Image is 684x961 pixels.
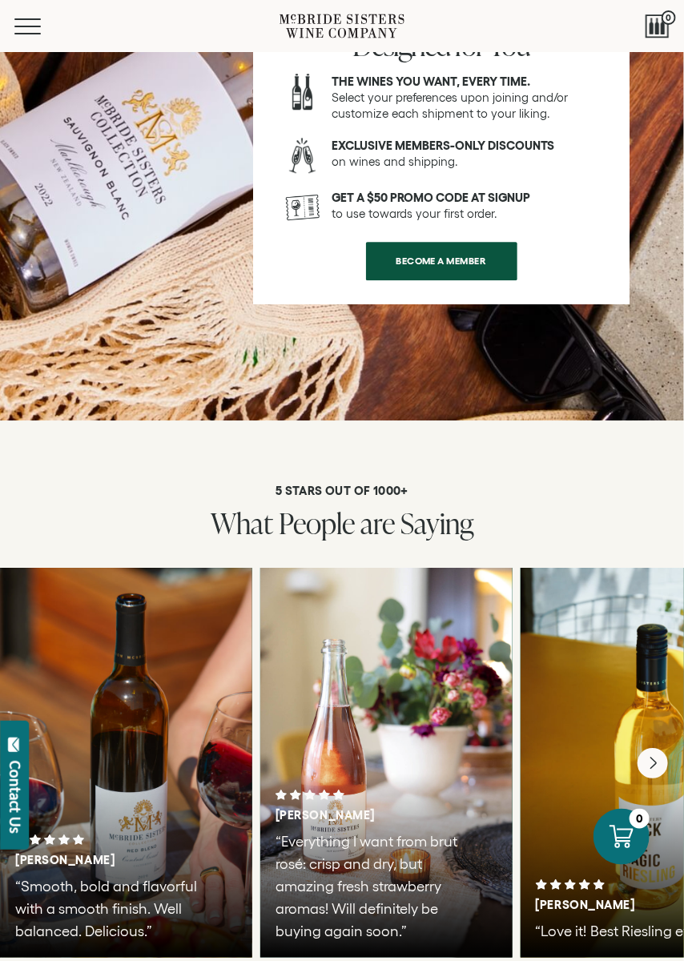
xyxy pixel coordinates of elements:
span: BECOME A MEMBER [376,245,506,276]
span: People [279,503,355,543]
strong: GET A $50 PROMO CODE AT SIGNUP [332,191,531,204]
a: BECOME A MEMBER [366,242,517,280]
p: to use towards your first order. [332,190,597,222]
div: Contact Us [7,761,23,834]
span: Saying [400,503,473,543]
div: 0 [630,809,650,829]
p: “Smooth, bold and flavorful with a smooth finish. Well balanced. Delicious.” [15,875,222,943]
strong: The wines you want, every time. [332,74,531,88]
strong: Exclusive members-only discounts [332,139,555,152]
h3: [PERSON_NAME] [276,808,453,822]
span: What [211,503,273,543]
span: are [360,503,395,543]
button: Next [638,748,668,778]
p: on wines and shipping. [332,138,597,170]
p: Select your preferences upon joining and/or customize each shipment to your liking. [332,74,597,122]
span: 0 [662,10,676,25]
p: “Everything I want from brut rosé: crisp and dry, but amazing fresh strawberry aromas! Will defin... [276,830,482,943]
button: Mobile Menu Trigger [14,18,72,34]
h3: [PERSON_NAME] [15,853,193,867]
